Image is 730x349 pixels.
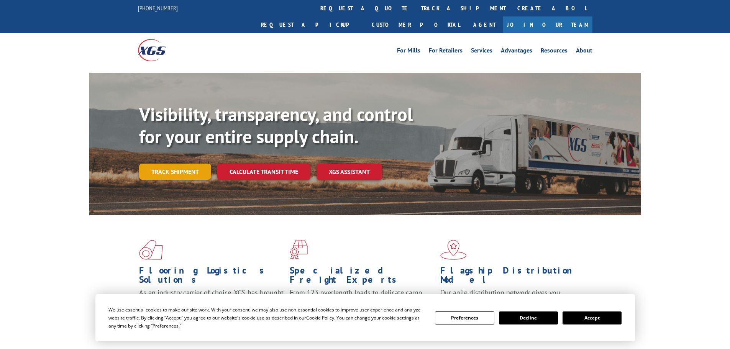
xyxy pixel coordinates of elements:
[501,48,532,56] a: Advantages
[576,48,592,56] a: About
[397,48,420,56] a: For Mills
[471,48,492,56] a: Services
[255,16,366,33] a: Request a pickup
[139,240,163,260] img: xgs-icon-total-supply-chain-intelligence-red
[153,323,179,329] span: Preferences
[503,16,592,33] a: Join Our Team
[466,16,503,33] a: Agent
[95,294,635,341] div: Cookie Consent Prompt
[217,164,310,180] a: Calculate transit time
[440,266,585,288] h1: Flagship Distribution Model
[290,288,435,322] p: From 123 overlength loads to delicate cargo, our experienced staff knows the best way to move you...
[563,311,622,324] button: Accept
[108,306,426,330] div: We use essential cookies to make our site work. With your consent, we may also use non-essential ...
[499,311,558,324] button: Decline
[290,266,435,288] h1: Specialized Freight Experts
[429,48,463,56] a: For Retailers
[435,311,494,324] button: Preferences
[317,164,382,180] a: XGS ASSISTANT
[139,164,211,180] a: Track shipment
[290,240,308,260] img: xgs-icon-focused-on-flooring-red
[440,240,467,260] img: xgs-icon-flagship-distribution-model-red
[541,48,568,56] a: Resources
[138,4,178,12] a: [PHONE_NUMBER]
[306,315,334,321] span: Cookie Policy
[366,16,466,33] a: Customer Portal
[440,288,581,306] span: Our agile distribution network gives you nationwide inventory management on demand.
[139,102,413,148] b: Visibility, transparency, and control for your entire supply chain.
[139,288,284,315] span: As an industry carrier of choice, XGS has brought innovation and dedication to flooring logistics...
[139,266,284,288] h1: Flooring Logistics Solutions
